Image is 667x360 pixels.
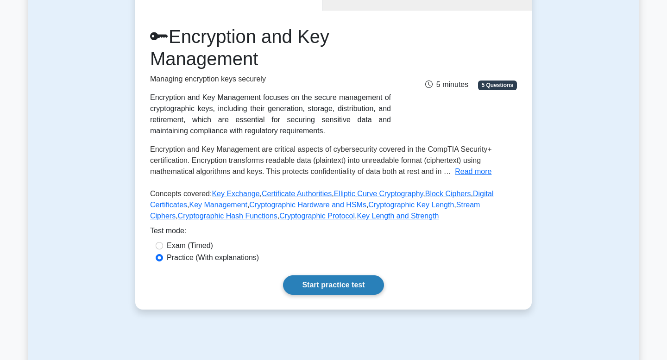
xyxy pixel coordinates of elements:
[178,212,277,220] a: Cryptographic Hash Functions
[150,25,391,70] h1: Encryption and Key Management
[455,166,491,177] button: Read more
[189,201,247,209] a: Key Management
[167,252,259,263] label: Practice (With explanations)
[368,201,454,209] a: Cryptographic Key Length
[150,74,391,85] p: Managing encryption keys securely
[279,212,355,220] a: Cryptographic Protocol
[150,92,391,137] div: Encryption and Key Management focuses on the secure management of cryptographic keys, including t...
[425,81,468,88] span: 5 minutes
[357,212,439,220] a: Key Length and Strength
[334,190,423,198] a: Elliptic Curve Cryptography
[150,225,517,240] div: Test mode:
[478,81,517,90] span: 5 Questions
[167,240,213,251] label: Exam (Timed)
[249,201,366,209] a: Cryptographic Hardware and HSMs
[262,190,332,198] a: Certificate Authorities
[150,145,492,175] span: Encryption and Key Management are critical aspects of cybersecurity covered in the CompTIA Securi...
[283,275,384,295] a: Start practice test
[212,190,259,198] a: Key Exchange
[150,188,517,225] p: Concepts covered: , , , , , , , , , , ,
[425,190,471,198] a: Block Ciphers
